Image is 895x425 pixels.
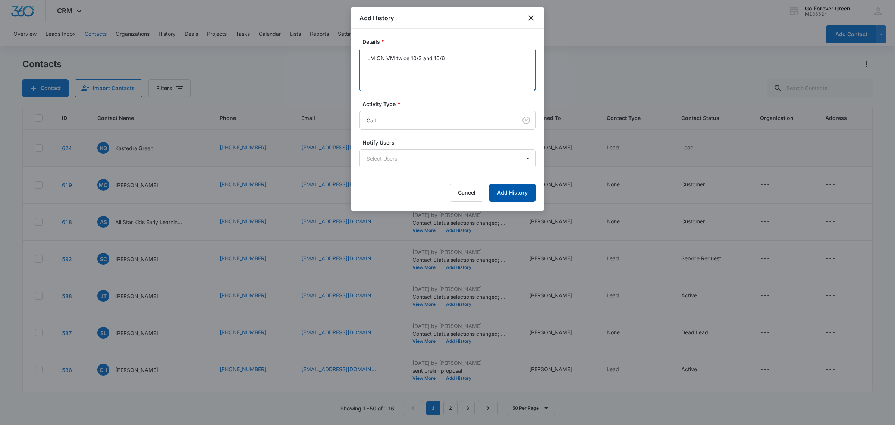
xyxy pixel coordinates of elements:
textarea: LM ON VM twice 10/3 and 10/6 [359,49,536,91]
label: Activity Type [362,100,538,108]
button: Cancel [450,184,483,202]
button: Clear [520,114,532,126]
label: Details [362,38,538,46]
label: Notify Users [362,139,538,146]
button: close [527,13,536,22]
h1: Add History [359,13,394,22]
button: Add History [489,184,536,202]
